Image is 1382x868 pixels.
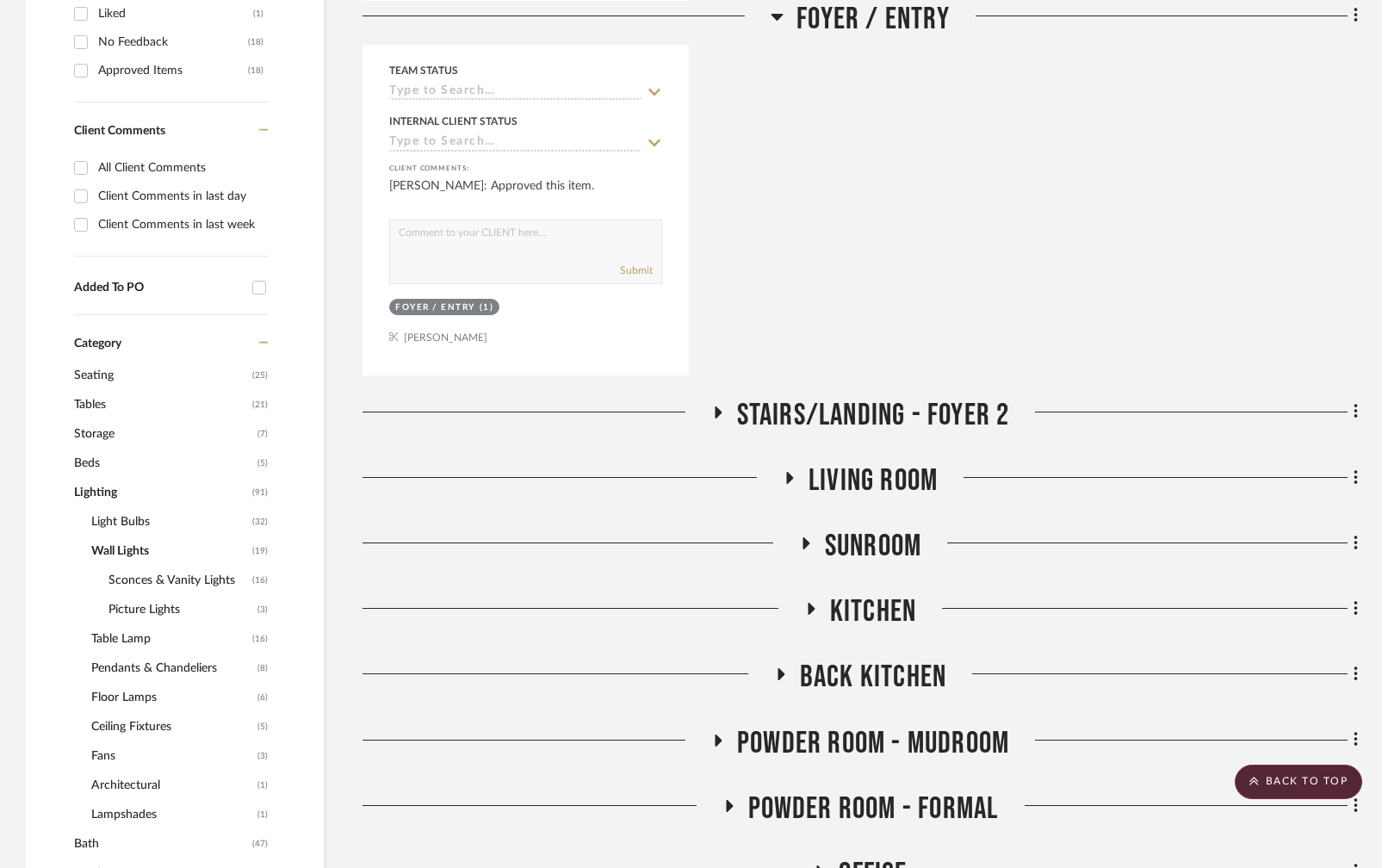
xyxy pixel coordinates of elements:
span: Kitchen [830,593,916,630]
span: Powder Room - Mudroom [737,725,1009,762]
span: Floor Lamps [91,683,253,712]
span: (16) [252,567,268,594]
span: Beds [74,449,253,478]
span: (5) [257,713,268,741]
span: Ceiling Fixtures [91,712,253,741]
span: Client Comments [74,125,165,137]
div: (18) [248,28,263,56]
div: (18) [248,57,263,84]
button: Submit [620,263,653,278]
span: Lighting [74,478,248,507]
span: (6) [257,684,268,711]
span: Seating [74,361,248,390]
div: Team Status [389,63,458,78]
span: (1) [257,801,268,828]
span: (1) [257,772,268,799]
span: (8) [257,654,268,682]
span: (25) [252,362,268,389]
scroll-to-top-button: BACK TO TOP [1235,765,1362,799]
div: No Feedback [98,28,248,56]
span: (32) [252,508,268,536]
span: Category [74,337,121,351]
span: Sconces & Vanity Lights [108,566,248,595]
div: Client Comments in last week [98,211,263,239]
span: Fans [91,741,253,771]
div: All Client Comments [98,154,263,182]
span: (91) [252,479,268,506]
span: Table Lamp [91,624,248,654]
input: Type to Search… [389,135,641,152]
div: Approved Items [98,57,248,84]
span: (47) [252,830,268,858]
span: (3) [257,596,268,623]
span: Stairs/Landing - Foyer 2 [737,397,1010,434]
span: Back Kitchen [800,659,946,696]
span: (16) [252,625,268,653]
div: Foyer / Entry [395,301,475,314]
span: (7) [257,420,268,448]
span: Storage [74,419,253,449]
span: (3) [257,742,268,770]
div: Client Comments in last day [98,183,263,210]
span: Bath [74,829,248,859]
span: Picture Lights [108,595,253,624]
span: (19) [252,537,268,565]
span: Living Room [809,462,938,499]
span: Lampshades [91,800,253,829]
span: Sunroom [825,528,921,565]
span: (21) [252,391,268,418]
span: Pendants & Chandeliers [91,654,253,683]
span: Wall Lights [91,536,248,566]
span: Powder Room - Formal [748,790,999,828]
span: Light Bulbs [91,507,248,536]
div: Added To PO [74,281,244,295]
span: Architectural [91,771,253,800]
span: (5) [257,449,268,477]
input: Type to Search… [389,84,641,101]
span: Tables [74,390,248,419]
div: Internal Client Status [389,114,517,129]
div: [PERSON_NAME]: Approved this item. [389,177,662,212]
div: (1) [480,301,494,314]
